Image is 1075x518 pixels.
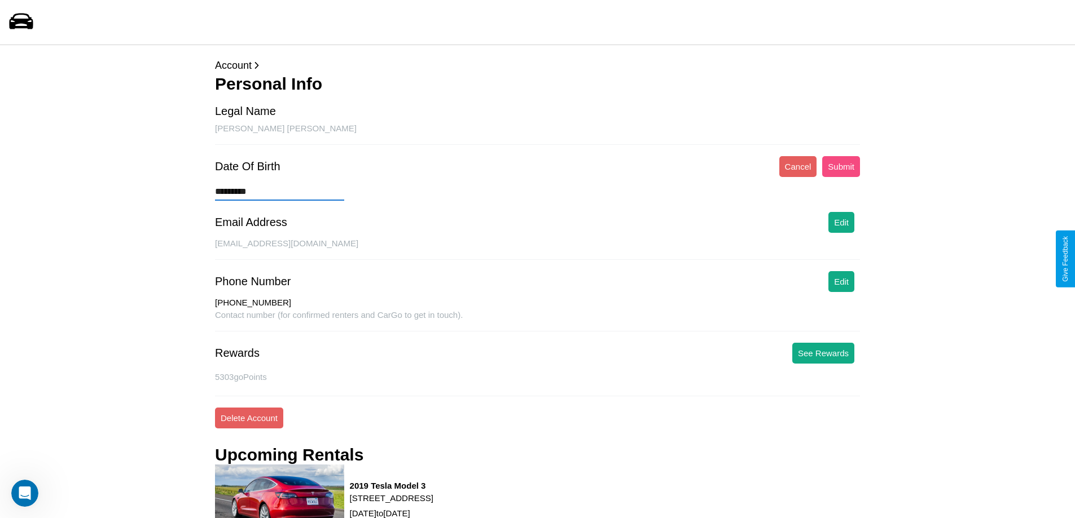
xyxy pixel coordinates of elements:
p: 5303 goPoints [215,369,860,384]
button: Submit [822,156,860,177]
button: Edit [828,271,854,292]
div: [PHONE_NUMBER] [215,298,860,310]
div: Give Feedback [1061,236,1069,282]
div: [EMAIL_ADDRESS][DOMAIN_NAME] [215,238,860,260]
h3: Personal Info [215,74,860,94]
div: Phone Number [215,275,291,288]
button: Cancel [779,156,817,177]
button: Delete Account [215,408,283,428]
iframe: Intercom live chat [11,480,38,507]
div: Contact number (for confirmed renters and CarGo to get in touch). [215,310,860,331]
button: See Rewards [792,343,854,364]
div: Legal Name [215,105,276,118]
div: [PERSON_NAME] [PERSON_NAME] [215,123,860,145]
button: Edit [828,212,854,233]
h3: 2019 Tesla Model 3 [350,481,433,490]
div: Email Address [215,216,287,229]
h3: Upcoming Rentals [215,445,363,464]
p: [STREET_ADDRESS] [350,490,433,506]
div: Date Of Birth [215,160,280,173]
p: Account [215,56,860,74]
div: Rewards [215,347,260,360]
